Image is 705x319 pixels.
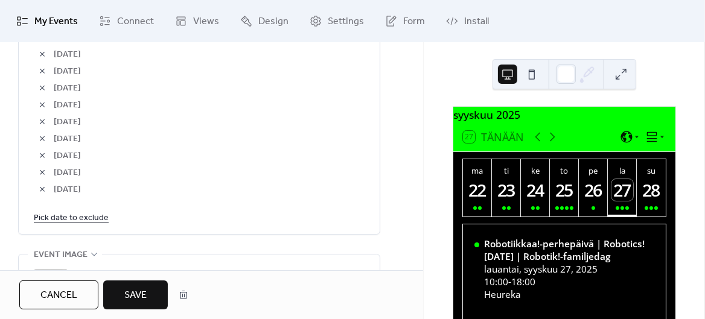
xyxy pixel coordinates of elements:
[54,183,365,197] span: [DATE]
[521,159,550,216] button: ke24
[579,159,608,216] button: pe26
[54,115,365,130] span: [DATE]
[464,14,489,29] span: Install
[7,5,87,37] a: My Events
[496,165,517,176] div: ti
[484,288,655,301] div: Heureka
[525,179,546,201] div: 24
[453,107,675,122] div: syyskuu 2025
[40,288,77,303] span: Cancel
[484,263,655,276] div: lauantai, syyskuu 27, 2025
[437,5,498,37] a: Install
[34,270,68,303] div: ;
[492,159,521,216] button: ti23
[611,179,633,201] div: 27
[54,149,365,163] span: [DATE]
[550,159,579,216] button: to25
[103,280,168,309] button: Save
[467,179,488,201] div: 22
[124,288,147,303] span: Save
[19,280,98,309] button: Cancel
[403,14,425,29] span: Form
[34,248,88,262] span: Event image
[54,132,365,147] span: [DATE]
[553,165,575,176] div: to
[640,165,662,176] div: su
[511,276,535,288] span: 18:00
[90,5,163,37] a: Connect
[508,276,511,288] span: -
[484,238,655,263] div: Robotiikkaa!-perhepäivä | Robotics! [DATE] | Robotik!-familjedag
[463,159,492,216] button: ma22
[34,14,78,29] span: My Events
[496,179,517,201] div: 23
[54,48,365,62] span: [DATE]
[582,179,604,201] div: 26
[328,14,364,29] span: Settings
[611,165,633,176] div: la
[553,179,575,201] div: 25
[54,65,365,79] span: [DATE]
[525,165,546,176] div: ke
[637,159,666,216] button: su28
[54,81,365,96] span: [DATE]
[54,98,365,113] span: [DATE]
[231,5,298,37] a: Design
[467,165,488,176] div: ma
[166,5,228,37] a: Views
[582,165,604,176] div: pe
[301,5,373,37] a: Settings
[34,211,109,226] span: Pick date to exclude
[640,179,662,201] div: 28
[376,5,434,37] a: Form
[117,14,154,29] span: Connect
[608,159,637,216] button: la27
[484,276,508,288] span: 10:00
[193,14,219,29] span: Views
[258,14,289,29] span: Design
[54,166,365,180] span: [DATE]
[54,31,365,45] span: [DATE]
